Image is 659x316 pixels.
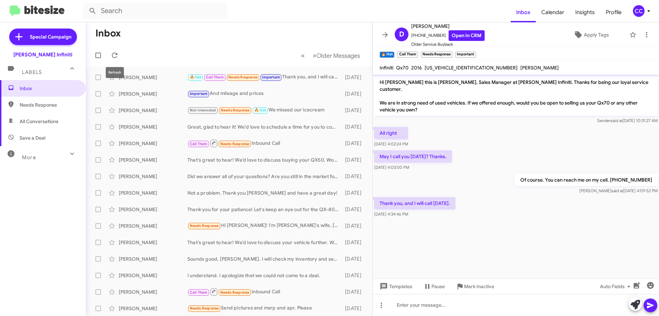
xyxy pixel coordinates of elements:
[187,123,342,130] div: Great, glad to hear it! We'd love to schedule a time for you to come in this week and get your ne...
[13,51,72,58] div: [PERSON_NAME] Infiniti
[187,73,342,81] div: Thank you, and I will call [DATE].
[228,75,257,79] span: Needs Response
[342,156,367,163] div: [DATE]
[342,90,367,97] div: [DATE]
[190,75,201,79] span: 🔥 Hot
[119,74,187,81] div: [PERSON_NAME]
[9,29,77,45] a: Special Campaign
[611,188,623,193] span: said at
[30,33,71,40] span: Special Campaign
[301,51,305,60] span: «
[570,2,600,22] a: Insights
[411,30,485,41] span: [PHONE_NUMBER]
[342,189,367,196] div: [DATE]
[119,189,187,196] div: [PERSON_NAME]
[455,52,476,58] small: Important
[449,30,485,41] a: Open in CRM
[515,174,658,186] p: Of course. You can reach me on my cell. [PHONE_NUMBER]
[119,156,187,163] div: [PERSON_NAME]
[342,288,367,295] div: [DATE]
[119,272,187,279] div: [PERSON_NAME]
[611,118,623,123] span: said at
[627,5,651,17] button: CC
[187,287,342,296] div: Inbound Call
[597,118,658,123] span: Sender [DATE] 10:31:27 AM
[309,48,364,63] button: Next
[374,150,452,163] p: May I call you [DATE]? Thanks.
[579,188,658,193] span: [PERSON_NAME] [DATE] 4:09:52 PM
[342,222,367,229] div: [DATE]
[342,140,367,147] div: [DATE]
[342,272,367,279] div: [DATE]
[373,280,418,293] button: Templates
[374,141,408,146] span: [DATE] 4:02:24 PM
[374,211,408,217] span: [DATE] 4:34:46 PM
[297,48,364,63] nav: Page navigation example
[399,29,404,40] span: D
[342,173,367,180] div: [DATE]
[20,134,45,141] span: Save a Deal
[450,280,500,293] button: Mark Inactive
[22,154,36,161] span: More
[397,52,418,58] small: Call Them
[380,65,393,71] span: Infiniti
[342,107,367,114] div: [DATE]
[221,108,250,112] span: Needs Response
[119,288,187,295] div: [PERSON_NAME]
[536,2,570,22] a: Calendar
[600,2,627,22] a: Profile
[22,69,42,75] span: Labels
[106,67,124,78] div: Refresh
[418,280,450,293] button: Pause
[316,52,360,59] span: Older Messages
[374,76,658,116] p: Hi [PERSON_NAME] this is [PERSON_NAME], Sales Manager at [PERSON_NAME] Infiniti. Thanks for being...
[342,123,367,130] div: [DATE]
[187,90,342,98] div: And mileage and prices
[342,305,367,312] div: [DATE]
[187,222,342,230] div: Hi [PERSON_NAME]! I'm [PERSON_NAME]'s wife, [PERSON_NAME]. Please feel free to reach out to my hu...
[119,255,187,262] div: [PERSON_NAME]
[119,206,187,213] div: [PERSON_NAME]
[95,28,121,39] h1: Inbox
[20,118,58,125] span: All Conversations
[187,239,342,246] div: That's great to hear! We’d love to discuss your vehicle further. When would you be available to v...
[190,108,216,112] span: Not-Interested
[380,52,394,58] small: 🔥 Hot
[187,255,342,262] div: Sounds good, [PERSON_NAME]. I will check my inventory and see if there is anything like that.
[396,65,408,71] span: Qx70
[119,107,187,114] div: [PERSON_NAME]
[411,41,485,48] span: Older Service Buyback
[119,239,187,246] div: [PERSON_NAME]
[633,5,645,17] div: CC
[190,91,208,96] span: Important
[584,29,609,41] span: Apply Tags
[556,29,626,41] button: Apply Tags
[374,127,408,139] p: All right
[254,108,266,112] span: 🔥 Hot
[411,22,485,30] span: [PERSON_NAME]
[119,305,187,312] div: [PERSON_NAME]
[594,280,638,293] button: Auto Fields
[20,85,78,92] span: Inbox
[421,52,452,58] small: Needs Response
[187,106,342,114] div: We missed our icecream
[342,239,367,246] div: [DATE]
[425,65,518,71] span: [US_VEHICLE_IDENTIFICATION_NUMBER]
[119,173,187,180] div: [PERSON_NAME]
[190,224,219,228] span: Needs Response
[190,306,219,310] span: Needs Response
[187,173,342,180] div: Did we answer all of your questions? Are you still in the market for a vehicle?
[190,142,208,146] span: Call Them
[119,222,187,229] div: [PERSON_NAME]
[187,189,342,196] div: Not a problem. Thank you [PERSON_NAME] and have a great day!
[119,123,187,130] div: [PERSON_NAME]
[187,156,342,163] div: That's great to hear! We’d love to discuss buying your QX50. Would you be open to scheduling an a...
[187,139,342,148] div: Inbound Call
[187,304,342,312] div: Send pictures and msrp and apr. Please
[511,2,536,22] a: Inbox
[187,206,342,213] div: Thank you for your patience! Let's keep an eye out for the QX-80 AWD Lux or Sensory trim. Talk to...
